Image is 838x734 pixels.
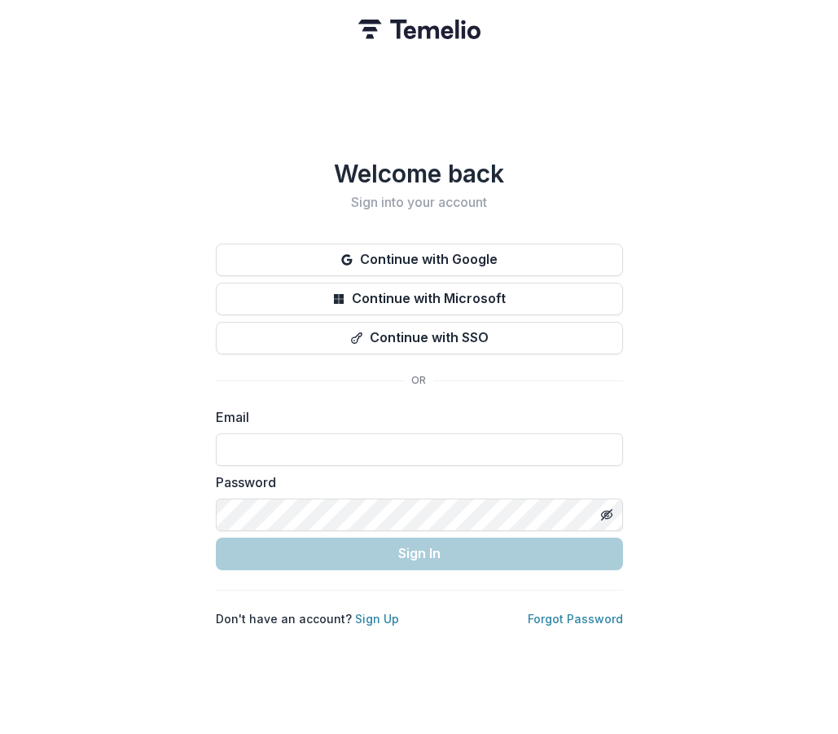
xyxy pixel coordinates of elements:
p: Don't have an account? [216,610,399,627]
img: Temelio [358,20,480,39]
a: Sign Up [355,612,399,626]
button: Continue with Google [216,244,623,276]
label: Email [216,407,613,427]
label: Password [216,472,613,492]
h1: Welcome back [216,159,623,188]
h2: Sign into your account [216,195,623,210]
a: Forgot Password [528,612,623,626]
button: Continue with SSO [216,322,623,354]
button: Toggle password visibility [594,502,620,528]
button: Sign In [216,538,623,570]
button: Continue with Microsoft [216,283,623,315]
